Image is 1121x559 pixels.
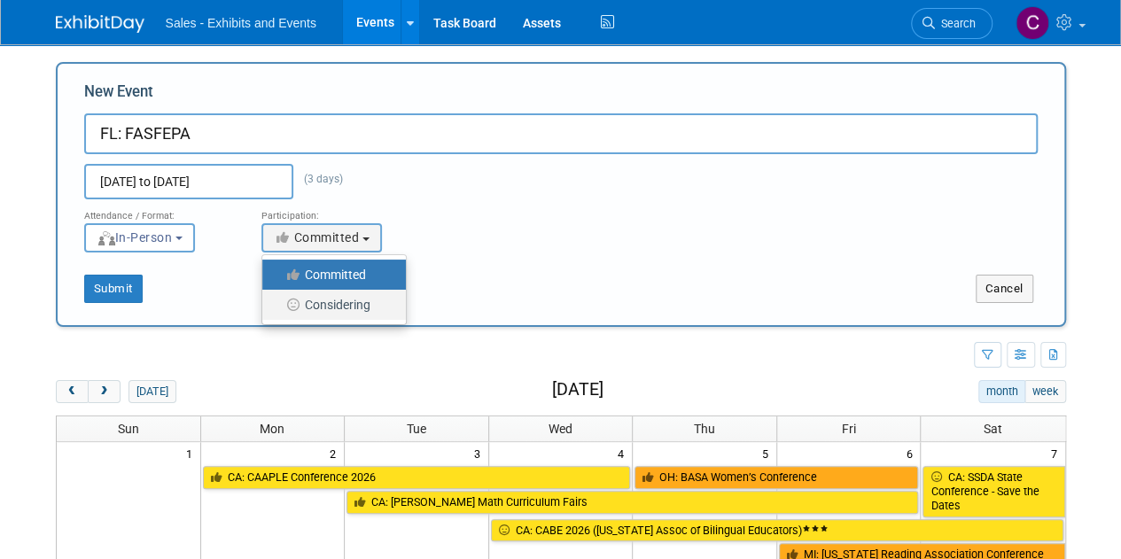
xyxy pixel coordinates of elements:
[1016,6,1049,40] img: Christine Lurz
[56,380,89,403] button: prev
[911,8,993,39] a: Search
[293,173,343,185] span: (3 days)
[491,519,1063,542] a: CA: CABE 2026 ([US_STATE] Assoc of Bilingual Educators)
[271,263,388,286] label: Committed
[976,275,1033,303] button: Cancel
[407,422,426,436] span: Tue
[328,442,344,464] span: 2
[184,442,200,464] span: 1
[984,422,1002,436] span: Sat
[88,380,121,403] button: next
[128,380,175,403] button: [DATE]
[549,422,572,436] span: Wed
[260,422,284,436] span: Mon
[261,199,412,222] div: Participation:
[271,293,388,316] label: Considering
[97,230,173,245] span: In-Person
[84,199,235,222] div: Attendance / Format:
[203,466,631,489] a: CA: CAAPLE Conference 2026
[166,16,316,30] span: Sales - Exhibits and Events
[616,442,632,464] span: 4
[261,223,382,252] button: Committed
[551,380,603,400] h2: [DATE]
[84,82,153,109] label: New Event
[84,223,195,252] button: In-Person
[634,466,918,489] a: OH: BASA Women’s Conference
[842,422,856,436] span: Fri
[935,17,976,30] span: Search
[1024,380,1065,403] button: week
[904,442,920,464] span: 6
[346,491,918,514] a: CA: [PERSON_NAME] Math Curriculum Fairs
[472,442,488,464] span: 3
[84,113,1038,154] input: Name of Trade Show / Conference
[922,466,1064,516] a: CA: SSDA State Conference - Save the Dates
[978,380,1025,403] button: month
[84,275,143,303] button: Submit
[56,15,144,33] img: ExhibitDay
[760,442,776,464] span: 5
[694,422,715,436] span: Thu
[274,230,360,245] span: Committed
[118,422,139,436] span: Sun
[84,164,293,199] input: Start Date - End Date
[1049,442,1065,464] span: 7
